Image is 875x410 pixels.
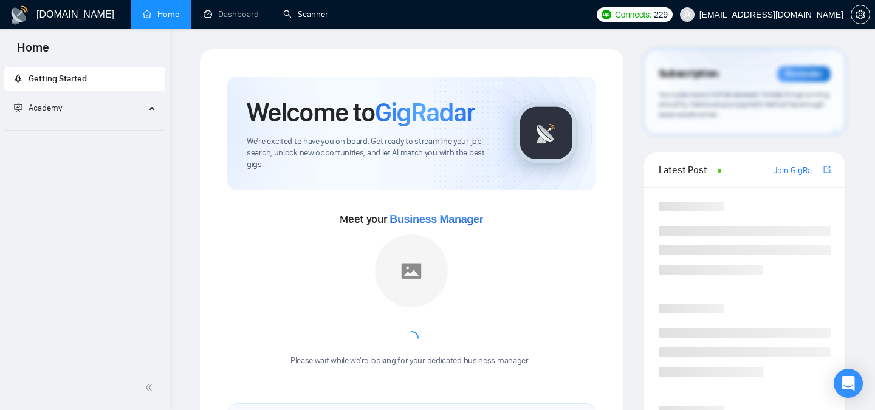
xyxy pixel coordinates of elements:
[516,103,577,163] img: gigradar-logo.png
[375,96,475,129] span: GigRadar
[823,165,831,174] span: export
[774,164,821,177] a: Join GigRadar Slack Community
[659,90,829,119] span: Your subscription will be renewed. To keep things running smoothly, make sure your payment method...
[14,103,62,113] span: Academy
[602,10,611,19] img: upwork-logo.png
[615,8,651,21] span: Connects:
[683,10,691,19] span: user
[340,213,483,226] span: Meet your
[851,10,870,19] span: setting
[14,103,22,112] span: fund-projection-screen
[403,330,420,347] span: loading
[7,39,59,64] span: Home
[247,136,496,171] span: We're excited to have you on board. Get ready to streamline your job search, unlock new opportuni...
[4,67,165,91] li: Getting Started
[389,213,483,225] span: Business Manager
[659,162,714,177] span: Latest Posts from the GigRadar Community
[823,164,831,176] a: export
[851,5,870,24] button: setting
[659,64,719,84] span: Subscription
[777,66,831,82] div: Reminder
[4,125,165,133] li: Academy Homepage
[10,5,29,25] img: logo
[143,9,179,19] a: homeHome
[283,9,328,19] a: searchScanner
[283,355,540,367] div: Please wait while we're looking for your dedicated business manager...
[29,73,87,84] span: Getting Started
[247,96,475,129] h1: Welcome to
[834,369,863,398] div: Open Intercom Messenger
[654,8,667,21] span: 229
[29,103,62,113] span: Academy
[851,10,870,19] a: setting
[14,74,22,83] span: rocket
[375,234,448,307] img: placeholder.png
[204,9,259,19] a: dashboardDashboard
[145,381,157,394] span: double-left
